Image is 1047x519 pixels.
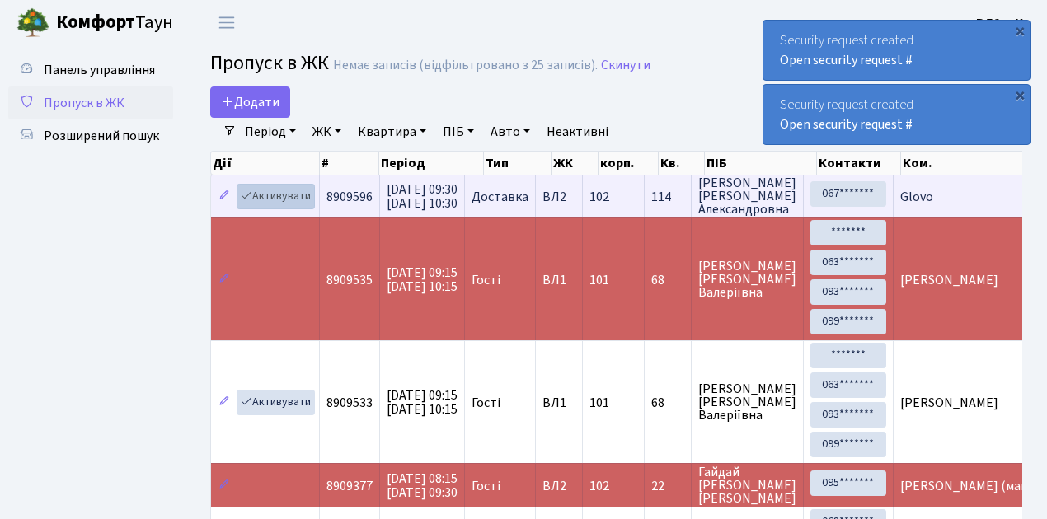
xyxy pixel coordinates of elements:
[651,190,684,203] span: 114
[763,21,1030,80] div: Security request created
[542,274,575,287] span: ВЛ1
[1012,86,1028,103] div: ×
[8,86,173,119] a: Пропуск в ЖК
[211,152,320,175] th: Дії
[900,271,998,289] span: [PERSON_NAME]
[326,188,373,206] span: 8909596
[900,477,1040,495] span: [PERSON_NAME] (мама)
[387,470,458,502] span: [DATE] 08:15 [DATE] 09:30
[16,7,49,40] img: logo.png
[326,394,373,412] span: 8909533
[976,13,1027,33] a: ВЛ2 -. К.
[210,49,329,77] span: Пропуск в ЖК
[900,394,998,412] span: [PERSON_NAME]
[763,85,1030,144] div: Security request created
[542,190,575,203] span: ВЛ2
[306,118,348,146] a: ЖК
[900,188,933,206] span: Glovo
[552,152,599,175] th: ЖК
[333,58,598,73] div: Немає записів (відфільтровано з 25 записів).
[705,152,816,175] th: ПІБ
[651,396,684,409] span: 68
[237,390,315,415] a: Активувати
[379,152,484,175] th: Період
[238,118,303,146] a: Період
[472,274,500,287] span: Гості
[320,152,379,175] th: #
[210,86,290,118] a: Додати
[237,184,315,209] a: Активувати
[8,54,173,86] a: Панель управління
[44,61,155,79] span: Панель управління
[387,386,458,418] span: [DATE] 09:15 [DATE] 10:15
[659,152,705,175] th: Кв.
[8,119,173,152] a: Розширений пошук
[589,477,609,495] span: 102
[484,152,552,175] th: Тип
[44,127,159,145] span: Розширений пошук
[387,180,458,213] span: [DATE] 09:30 [DATE] 10:30
[56,9,135,35] b: Комфорт
[698,176,796,216] span: [PERSON_NAME] [PERSON_NAME] Александровна
[589,394,609,412] span: 101
[589,188,609,206] span: 102
[698,382,796,422] span: [PERSON_NAME] [PERSON_NAME] Валеріївна
[44,94,124,112] span: Пропуск в ЖК
[698,259,796,299] span: [PERSON_NAME] [PERSON_NAME] Валеріївна
[542,396,575,409] span: ВЛ1
[326,271,373,289] span: 8909535
[472,190,528,203] span: Доставка
[326,477,373,495] span: 8909377
[976,14,1027,32] b: ВЛ2 -. К.
[484,118,537,146] a: Авто
[780,115,913,133] a: Open security request #
[817,152,901,175] th: Контакти
[698,465,796,505] span: Гайдай [PERSON_NAME] [PERSON_NAME]
[601,58,650,73] a: Скинути
[540,118,615,146] a: Неактивні
[1012,22,1028,39] div: ×
[206,9,247,36] button: Переключити навігацію
[472,479,500,493] span: Гості
[780,51,913,69] a: Open security request #
[599,152,659,175] th: корп.
[651,274,684,287] span: 68
[589,271,609,289] span: 101
[472,396,500,409] span: Гості
[221,93,279,111] span: Додати
[542,479,575,493] span: ВЛ2
[387,264,458,296] span: [DATE] 09:15 [DATE] 10:15
[56,9,173,37] span: Таун
[351,118,433,146] a: Квартира
[651,479,684,493] span: 22
[436,118,481,146] a: ПІБ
